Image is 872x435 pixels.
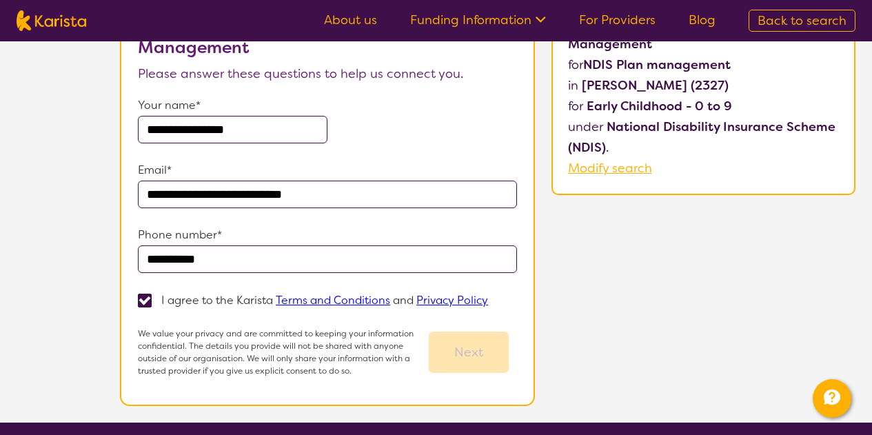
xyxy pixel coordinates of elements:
a: Modify search [568,160,652,176]
b: [PERSON_NAME] (2327) [582,77,729,94]
b: NDIS Plan management [583,57,731,73]
p: under . [568,117,840,158]
p: Email* [138,160,517,181]
p: in [568,75,840,96]
b: Early Childhood - 0 to 9 [587,98,732,114]
span: Back to search [758,12,846,29]
p: We value your privacy and are committed to keeping your information confidential. The details you... [138,327,420,377]
button: Channel Menu [813,379,851,418]
p: Please answer these questions to help us connect you. [138,63,517,84]
a: For Providers [579,12,656,28]
a: Blog [689,12,716,28]
p: Phone number* [138,225,517,245]
p: for [568,54,840,75]
a: Back to search [749,10,855,32]
a: Privacy Policy [416,293,488,307]
p: I agree to the Karista and [161,293,488,307]
p: Your name* [138,95,517,116]
p: You have selected [568,13,840,179]
img: Karista logo [17,10,86,31]
b: National Disability Insurance Scheme (NDIS) [568,119,835,156]
a: Terms and Conditions [276,293,390,307]
p: for [568,96,840,117]
a: About us [324,12,377,28]
a: Funding Information [410,12,546,28]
